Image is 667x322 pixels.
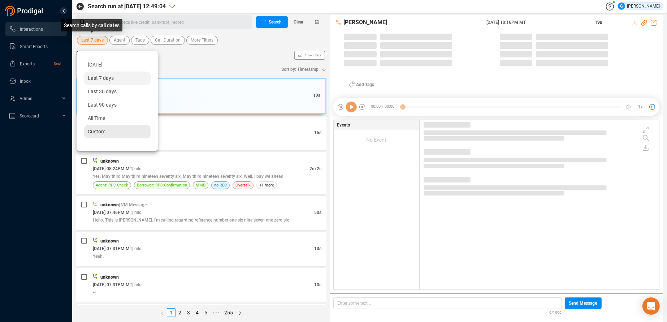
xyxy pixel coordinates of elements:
[314,130,321,135] span: 15s
[344,18,485,27] span: [PERSON_NAME]
[61,19,122,31] div: Search calls by call dates
[595,20,602,25] span: 19s
[77,36,108,45] button: Last 7 days
[135,36,145,45] span: Tags
[109,36,130,45] button: Agent
[344,79,379,90] button: Add Tags
[202,308,210,317] li: 5
[282,64,319,75] span: Sort by: Timestamp
[193,308,202,317] li: 4
[337,122,350,128] span: Events
[565,297,602,309] button: Send Message
[304,12,322,99] span: Show Stats
[277,64,326,75] button: Sort by: Timestamp
[54,56,61,71] span: New!
[88,102,117,108] span: Last 90 days
[193,309,201,317] a: 4
[334,130,419,150] div: No Event
[5,6,45,16] img: prodigal-logo
[214,182,227,189] span: no-REC
[5,39,67,53] li: Smart Reports
[20,44,48,49] span: Smart Reports
[160,311,164,315] span: left
[638,101,643,113] span: 1x
[569,297,597,309] span: Send Message
[88,115,105,121] span: All Time
[93,290,96,295] span: --
[356,79,374,90] span: Add Tags
[157,308,167,317] li: Previous Page
[309,166,321,171] span: 2m 2s
[119,202,147,207] span: | VM Message
[100,239,119,244] span: unknown
[157,308,167,317] button: left
[185,309,192,317] a: 3
[20,61,35,66] span: Exports
[100,159,119,164] span: unknown
[9,39,61,53] a: Smart Reports
[132,166,141,171] span: | mlc
[5,74,67,88] li: Inbox
[131,36,149,45] button: Tags
[294,16,303,28] span: Clear
[9,74,61,88] a: Inbox
[132,282,141,287] span: | mlc
[642,297,660,315] div: Open Intercom Messenger
[191,36,213,45] span: More Filters
[100,275,119,280] span: unknown
[132,210,141,215] span: | mlc
[132,246,141,251] span: | mlc
[5,56,67,71] li: Exports
[269,16,282,28] span: Search
[9,56,61,71] a: ExportsNew!
[620,3,623,10] span: G
[238,311,242,315] span: right
[486,19,586,26] span: [DATE] 10:16PM MT
[202,309,210,317] a: 5
[93,254,104,259] span: Yeah.
[176,309,184,317] a: 2
[76,116,326,150] div: unknown[DATE] 08:32PM MT| mlc15s--
[88,75,114,81] span: Last 7 days
[76,268,326,302] div: unknown[DATE] 07:31PM MT| mlc10s--
[235,308,245,317] li: Next Page
[20,113,39,119] span: Scorecard
[262,20,266,24] span: loading
[81,36,104,45] span: Last 7 days
[222,308,235,317] li: 255
[114,36,125,45] span: Agent
[288,16,309,28] button: Clear
[100,202,119,207] span: unknown
[313,93,320,98] span: 19s
[618,3,660,10] div: [PERSON_NAME]
[550,309,562,315] span: 0/1000
[314,210,321,215] span: 50s
[93,246,132,251] span: [DATE] 07:31PM MT
[93,174,283,179] span: Yes. May third May third nineteen seventy six. May third nineteen seventy six. Well, I pay we alread
[314,282,321,287] span: 10s
[167,308,176,317] li: 1
[256,16,288,28] button: Search
[93,210,132,215] span: [DATE] 07:46PM MT
[88,89,117,94] span: Last 30 days
[184,308,193,317] li: 3
[88,2,166,11] span: Search run at [DATE] 12:49:04
[76,50,113,56] span: Search Results :
[222,309,235,317] a: 255
[20,27,43,32] span: Interactions
[196,182,205,189] span: MMD
[235,308,245,317] button: right
[256,181,277,189] span: +1 more
[186,36,218,45] button: More Filters
[235,182,251,189] span: Overtalk
[210,308,222,317] span: •••
[76,196,326,230] div: unknown| VM Message[DATE] 07:46PM MT| mlc50sHello. This is [PERSON_NAME]. I'm calling regarding r...
[76,78,326,114] div: [PERSON_NAME][DATE] 10:16PM MT| mlc19s--
[88,129,105,134] span: Custom
[137,182,187,189] span: Borrower: RPC Confirmation
[88,62,103,68] span: [DATE]
[76,232,326,266] div: unknown[DATE] 07:31PM MT| mlc13sYeah.
[636,102,646,112] button: 1x
[76,152,326,194] div: unknown[DATE] 08:24PM MT| mlc2m 2sYes. May third May third nineteen seventy six. May third ninete...
[151,36,185,45] button: Call Duration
